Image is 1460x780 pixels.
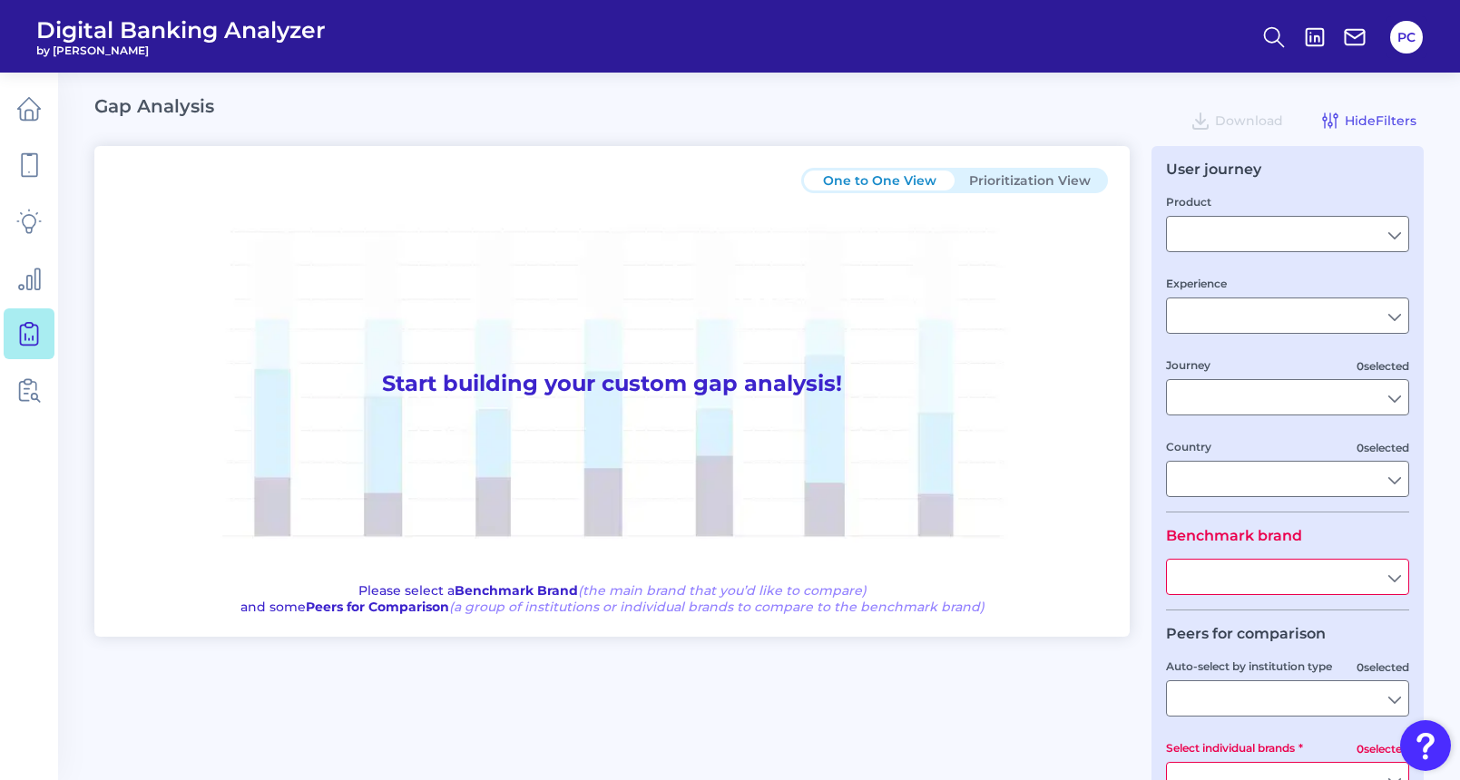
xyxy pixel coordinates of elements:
[1166,440,1211,453] label: Country
[36,44,326,57] span: by [PERSON_NAME]
[36,16,326,44] span: Digital Banking Analyzer
[449,599,985,615] span: (a group of institutions or individual brands to compare to the benchmark brand)
[116,193,1108,575] h1: Start building your custom gap analysis!
[1166,161,1261,178] div: User journey
[1166,195,1211,209] label: Product
[578,582,867,599] span: (the main brand that you’d like to compare)
[306,599,449,615] b: Peers for Comparison
[955,171,1105,190] button: Prioritization View
[240,582,985,615] p: Please select a and some
[1345,112,1416,129] span: Hide Filters
[804,171,955,190] button: One to One View
[1166,741,1303,755] label: Select individual brands
[1312,106,1424,135] button: HideFilters
[1166,625,1326,642] legend: Peers for comparison
[1166,277,1227,290] label: Experience
[1400,720,1451,771] button: Open Resource Center
[455,582,578,599] b: Benchmark Brand
[1166,527,1302,544] legend: Benchmark brand
[1390,21,1423,54] button: PC
[1166,358,1210,372] label: Journey
[1166,659,1332,673] label: Auto-select by institution type
[1182,106,1290,135] button: Download
[1215,112,1283,129] span: Download
[94,95,214,117] h2: Gap Analysis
